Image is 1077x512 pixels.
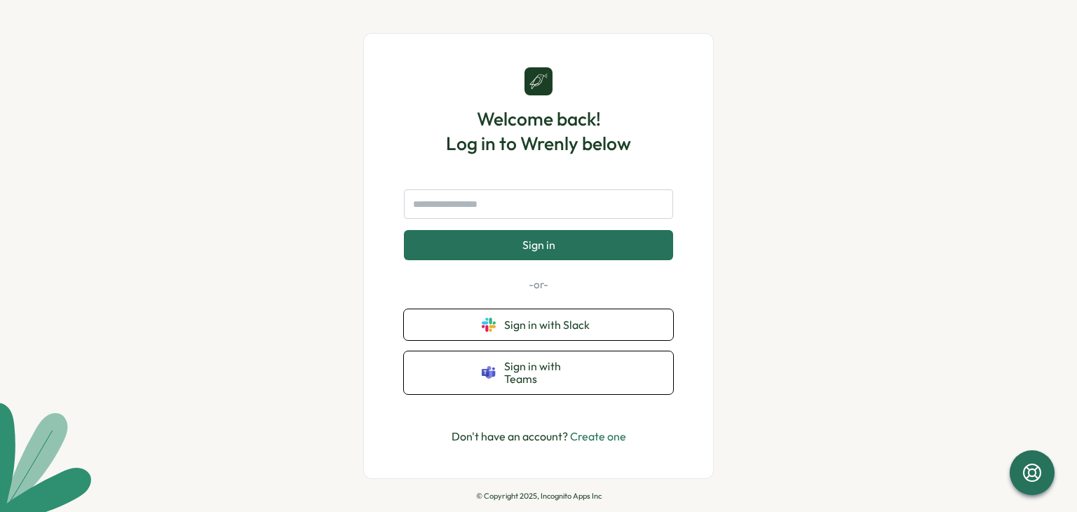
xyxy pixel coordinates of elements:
button: Sign in [404,230,673,260]
span: Sign in with Teams [504,360,595,386]
button: Sign in with Teams [404,351,673,394]
p: Don't have an account? [452,428,626,445]
button: Sign in with Slack [404,309,673,340]
span: Sign in with Slack [504,318,595,331]
a: Create one [570,429,626,443]
p: -or- [404,277,673,292]
p: © Copyright 2025, Incognito Apps Inc [476,492,602,501]
h1: Welcome back! Log in to Wrenly below [446,107,631,156]
span: Sign in [522,238,555,251]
